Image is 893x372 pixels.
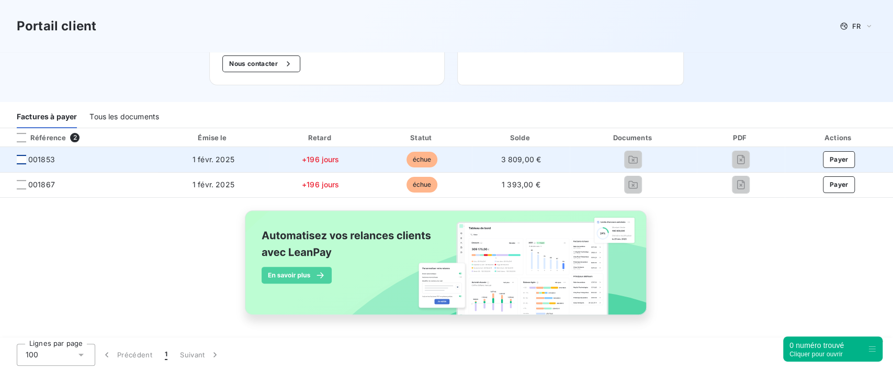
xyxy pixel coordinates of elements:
span: +196 jours [302,180,340,189]
span: 100 [26,350,38,360]
span: +196 jours [302,155,340,164]
span: échue [406,152,438,167]
div: Émise le [160,132,267,143]
h3: Portail client [17,17,96,36]
div: Actions [787,132,891,143]
button: Payer [823,176,855,193]
div: Documents [572,132,695,143]
span: 1 févr. 2025 [193,180,234,189]
button: Précédent [95,344,159,366]
div: Retard [272,132,370,143]
span: 001853 [28,154,55,165]
div: Solde [474,132,568,143]
div: Factures à payer [17,106,77,128]
button: Nous contacter [222,55,300,72]
span: 1 [165,350,167,360]
span: 3 809,00 € [501,155,541,164]
span: 001867 [28,179,55,190]
span: 2 [70,133,80,142]
span: FR [852,22,861,30]
span: 1 févr. 2025 [193,155,234,164]
div: Statut [374,132,470,143]
button: Payer [823,151,855,168]
div: PDF [699,132,783,143]
img: banner [235,204,658,333]
button: Suivant [174,344,227,366]
span: 1 393,00 € [502,180,540,189]
div: Référence [8,133,66,142]
button: 1 [159,344,174,366]
span: échue [406,177,438,193]
div: Tous les documents [89,106,159,128]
